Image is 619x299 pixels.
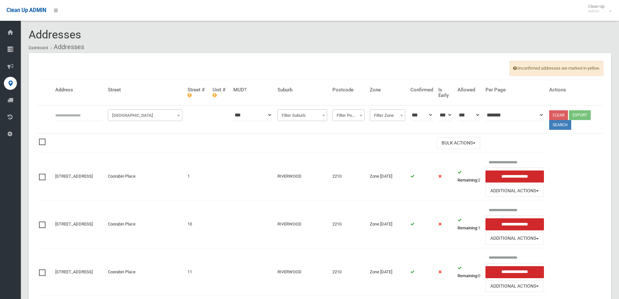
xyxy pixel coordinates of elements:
[370,109,405,121] span: Filter Zone
[55,174,93,179] a: [STREET_ADDRESS]
[485,87,544,93] h4: Per Page
[29,46,48,50] a: Dashboard
[332,87,365,93] h4: Postcode
[275,248,330,296] td: RIVERWOOD
[437,137,480,149] button: Bulk Actions
[29,28,81,41] span: Addresses
[275,200,330,248] td: RIVERWOOD
[233,87,272,93] h4: MUD?
[55,87,103,93] h4: Address
[370,87,405,93] h4: Zone
[585,4,611,14] span: Clean Up
[334,111,363,120] span: Filter Postcode
[330,153,367,200] td: 2210
[49,41,84,53] li: Addresses
[213,87,228,98] h4: Unit #
[509,61,603,76] span: Unconfirmed addresses are marked in yellow.
[549,87,601,93] h4: Actions
[588,9,604,14] small: Admin
[55,222,93,226] a: [STREET_ADDRESS]
[187,87,207,98] h4: Street #
[108,109,182,121] span: Filter Street
[485,233,544,245] button: Additional Actions
[185,153,210,200] td: 1
[458,225,478,230] strong: Remaining:
[485,280,544,292] button: Additional Actions
[6,7,46,13] span: Clean Up ADMIN
[455,200,483,248] td: 1
[410,87,433,93] h4: Confirmed
[330,200,367,248] td: 2210
[108,87,182,93] h4: Street
[105,200,185,248] td: Coorabin Place
[367,248,408,296] td: Zone [DATE]
[185,200,210,248] td: 10
[569,110,591,120] button: Export
[105,248,185,296] td: Coorabin Place
[275,153,330,200] td: RIVERWOOD
[371,111,404,120] span: Filter Zone
[110,111,181,120] span: Filter Street
[55,269,93,274] a: [STREET_ADDRESS]
[549,110,568,120] a: Clear
[438,87,452,98] h4: Is Early
[105,153,185,200] td: Coorabin Place
[185,248,210,296] td: 11
[277,109,327,121] span: Filter Suburb
[367,200,408,248] td: Zone [DATE]
[332,109,365,121] span: Filter Postcode
[330,248,367,296] td: 2210
[455,248,483,296] td: 0
[277,87,327,93] h4: Suburb
[485,185,544,197] button: Additional Actions
[458,273,478,278] strong: Remaining:
[455,153,483,200] td: 2
[458,178,478,183] strong: Remaining:
[279,111,326,120] span: Filter Suburb
[549,120,571,130] button: Search
[367,153,408,200] td: Zone [DATE]
[458,87,480,93] h4: Allowed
